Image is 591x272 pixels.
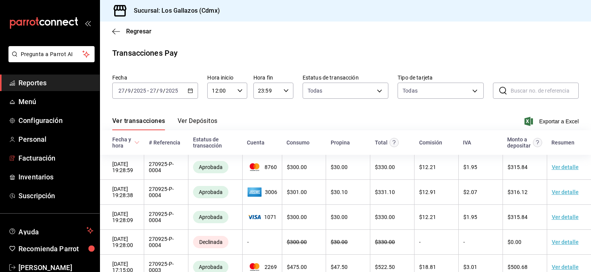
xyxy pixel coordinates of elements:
span: $ 331.10 [375,189,395,195]
a: Pregunta a Parrot AI [5,56,95,64]
span: $ 301.00 [287,189,307,195]
div: Transacciones cobradas de manera exitosa. [193,211,228,223]
td: 270925-P-0004 [144,230,188,255]
span: $ 18.81 [419,264,436,270]
span: Fecha y hora [112,136,140,149]
td: 270925-P-0004 [144,180,188,205]
label: Hora inicio [207,75,247,80]
span: $ 30.10 [331,189,348,195]
button: open_drawer_menu [85,20,91,26]
span: Aprobada [196,264,226,270]
div: Propina [331,139,350,146]
span: $ 522.50 [375,264,395,270]
span: / [163,88,165,94]
span: $ 316.12 [508,189,528,195]
label: Hora fin [253,75,293,80]
button: Ver Depósitos [178,117,218,130]
td: [DATE] 19:28:09 [100,205,144,230]
div: Transacciones cobradas de manera exitosa. [193,186,228,198]
td: - [242,230,282,255]
button: Ver transacciones [112,117,165,130]
a: Ver detalle [552,189,579,195]
button: Regresar [112,28,151,35]
span: $ 300.00 [287,239,307,245]
span: Aprobada [196,214,226,220]
td: [DATE] 19:28:38 [100,180,144,205]
span: Menú [18,96,93,107]
span: $ 1.95 [463,164,477,170]
span: $ 12.21 [419,214,436,220]
span: $ 315.84 [508,164,528,170]
input: -- [159,88,163,94]
a: Ver detalle [552,164,579,170]
span: 1071 [247,214,277,220]
a: Ver detalle [552,214,579,220]
td: - [458,230,503,255]
span: $ 1.95 [463,214,477,220]
input: -- [127,88,131,94]
input: Buscar no. de referencia [511,83,579,98]
span: Aprobada [196,189,226,195]
span: Personal [18,134,93,144]
td: 270925-P-0004 [144,205,188,230]
span: Ayuda [18,226,83,235]
span: / [156,88,159,94]
td: - [415,230,459,255]
span: Declinada [196,239,226,245]
span: $ 330.00 [375,214,395,220]
td: [DATE] 19:28:59 [100,155,144,180]
div: Monto a depositar [507,136,531,149]
svg: Este es el monto resultante del total pagado menos comisión e IVA. Esta será la parte que se depo... [533,138,542,147]
span: 2269 [247,263,277,271]
td: 270925-P-0004 [144,155,188,180]
span: Reportes [18,78,93,88]
span: 3006 [247,186,277,198]
div: IVA [463,139,471,146]
div: Comisión [419,139,442,146]
span: Pregunta a Parrot AI [21,50,83,58]
span: / [125,88,127,94]
div: Transacciones cobradas de manera exitosa. [193,161,228,173]
div: navigation tabs [112,117,218,130]
div: Estatus de transacción [193,136,238,149]
span: $ 30.00 [331,214,348,220]
div: Consumo [286,139,310,146]
span: $ 12.91 [419,189,436,195]
div: Cuenta [247,139,265,146]
label: Fecha [112,75,198,80]
span: 8760 [247,163,277,171]
span: $ 500.68 [508,264,528,270]
span: $ 3.01 [463,264,477,270]
a: Ver detalle [552,264,579,270]
span: $ 330.00 [375,164,395,170]
td: [DATE] 19:28:00 [100,230,144,255]
input: -- [118,88,125,94]
span: $ 315.84 [508,214,528,220]
span: Regresar [126,28,151,35]
div: # Referencia [149,139,180,146]
label: Tipo de tarjeta [398,75,483,80]
span: Suscripción [18,191,93,201]
span: - [147,88,149,94]
div: Transacciones Pay [112,47,178,59]
span: Recomienda Parrot [18,244,93,254]
input: -- [150,88,156,94]
div: Fecha y hora [112,136,133,149]
span: $ 300.00 [287,214,307,220]
button: Pregunta a Parrot AI [8,46,95,62]
div: Resumen [551,139,574,146]
svg: Este monto equivale al total pagado por el comensal antes de aplicar Comisión e IVA. [390,138,399,147]
span: $ 47.50 [331,264,348,270]
span: $ 30.00 [331,239,348,245]
span: $ 330.00 [375,239,395,245]
span: $ 12.21 [419,164,436,170]
span: / [131,88,133,94]
span: Configuración [18,115,93,126]
span: Todas [308,87,323,95]
div: Transacciones declinadas por el banco emisor. No se hace ningún cargo al tarjetahabiente ni al co... [193,236,228,248]
button: Exportar a Excel [526,117,579,126]
td: $0.00 [503,230,547,255]
h3: Sucursal: Los Gallazos (Cdmx) [128,6,220,15]
span: $ 300.00 [287,164,307,170]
